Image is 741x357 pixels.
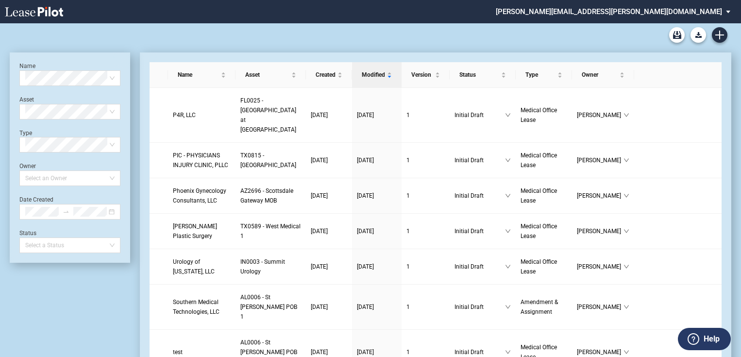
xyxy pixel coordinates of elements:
span: [PERSON_NAME] [577,262,623,272]
a: Medical Office Lease [521,151,567,170]
a: TX0815 - [GEOGRAPHIC_DATA] [240,151,301,170]
span: Version [411,70,433,80]
label: Help [704,333,720,345]
a: 1 [406,302,445,312]
span: Livingston Plastic Surgery [173,223,217,239]
a: 1 [406,110,445,120]
label: Type [19,130,32,136]
a: [DATE] [357,110,397,120]
a: Create new document [712,27,727,43]
span: down [623,228,629,234]
span: [DATE] [357,304,374,310]
a: Urology of [US_STATE], LLC [173,257,231,276]
span: [PERSON_NAME] [577,347,623,357]
span: 1 [406,228,410,235]
a: P4R, LLC [173,110,231,120]
span: down [505,264,511,270]
span: [DATE] [357,263,374,270]
span: Initial Draft [455,110,505,120]
md-menu: Download Blank Form List [688,27,709,43]
span: 1 [406,263,410,270]
span: Phoenix Gynecology Consultants, LLC [173,187,226,204]
a: FL0025 - [GEOGRAPHIC_DATA] at [GEOGRAPHIC_DATA] [240,96,301,135]
span: TX0589 - West Medical 1 [240,223,301,239]
span: AL0006 - St Vincent POB 1 [240,294,297,320]
span: Initial Draft [455,262,505,272]
th: Type [516,62,572,88]
span: Asset [245,70,289,80]
span: Status [459,70,499,80]
span: Type [525,70,556,80]
span: Created [316,70,336,80]
th: Modified [352,62,402,88]
span: to [63,208,69,215]
a: [DATE] [357,191,397,201]
span: [PERSON_NAME] [577,110,623,120]
span: down [505,157,511,163]
a: IN0003 - Summit Urology [240,257,301,276]
a: Archive [669,27,685,43]
span: PIC - PHYSICIANS INJURY CLINIC, PLLC [173,152,228,169]
a: test [173,347,231,357]
label: Name [19,63,35,69]
a: AZ2696 - Scottsdale Gateway MOB [240,186,301,205]
span: 1 [406,157,410,164]
span: [DATE] [311,157,328,164]
span: down [623,193,629,199]
span: 1 [406,349,410,356]
span: 1 [406,112,410,119]
span: [PERSON_NAME] [577,226,623,236]
a: [DATE] [357,226,397,236]
a: [DATE] [311,110,347,120]
span: Urology of Indiana, LLC [173,258,215,275]
span: Modified [362,70,385,80]
a: [DATE] [357,262,397,272]
a: Medical Office Lease [521,105,567,125]
a: [DATE] [357,347,397,357]
a: [DATE] [357,302,397,312]
span: Medical Office Lease [521,152,557,169]
th: Status [450,62,516,88]
a: [DATE] [311,226,347,236]
span: P4R, LLC [173,112,196,119]
label: Owner [19,163,36,170]
span: down [623,349,629,355]
a: Southern Medical Technologies, LLC [173,297,231,317]
span: down [623,157,629,163]
span: Medical Office Lease [521,223,557,239]
span: down [623,264,629,270]
span: down [505,304,511,310]
th: Name [168,62,236,88]
span: Initial Draft [455,226,505,236]
span: down [505,349,511,355]
span: down [505,112,511,118]
span: Name [178,70,219,80]
span: [DATE] [311,192,328,199]
th: Asset [236,62,306,88]
a: [DATE] [311,155,347,165]
a: AL0006 - St [PERSON_NAME] POB 1 [240,292,301,322]
span: [PERSON_NAME] [577,302,623,312]
span: [DATE] [357,112,374,119]
span: AZ2696 - Scottsdale Gateway MOB [240,187,293,204]
a: 1 [406,226,445,236]
span: 1 [406,192,410,199]
button: Download Blank Form [690,27,706,43]
a: PIC - PHYSICIANS INJURY CLINIC, PLLC [173,151,231,170]
span: down [505,193,511,199]
span: IN0003 - Summit Urology [240,258,285,275]
span: Initial Draft [455,155,505,165]
a: Phoenix Gynecology Consultants, LLC [173,186,231,205]
span: [PERSON_NAME] [577,155,623,165]
a: [DATE] [311,262,347,272]
span: Owner [582,70,618,80]
span: Medical Office Lease [521,258,557,275]
th: Version [402,62,450,88]
button: Help [678,328,731,350]
span: down [623,304,629,310]
a: [DATE] [311,347,347,357]
a: 1 [406,191,445,201]
span: [DATE] [311,304,328,310]
a: 1 [406,155,445,165]
span: swap-right [63,208,69,215]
